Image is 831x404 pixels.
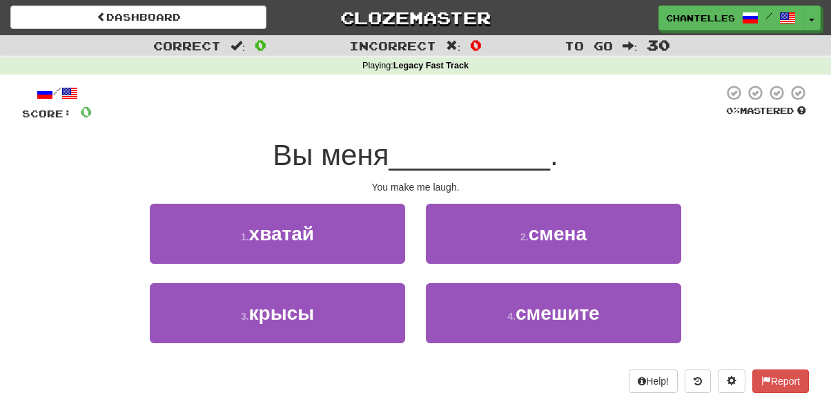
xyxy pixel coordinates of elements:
span: Score: [22,108,72,119]
span: Вы меня [273,139,389,171]
small: 2 . [520,231,529,242]
a: Clozemaster [287,6,543,30]
div: Mastered [723,105,809,117]
span: смена [529,223,587,244]
span: : [231,40,246,52]
span: крысы [249,302,315,324]
span: хватай [249,223,315,244]
button: Help! [629,369,678,393]
span: 0 [80,103,92,120]
div: / [22,84,92,102]
div: You make me laugh. [22,180,809,194]
small: 1 . [241,231,249,242]
button: 3.крысы [150,283,405,343]
button: Report [752,369,809,393]
span: 0 [255,37,266,53]
a: chantelles / [658,6,803,30]
button: Round history (alt+y) [685,369,711,393]
small: 3 . [241,311,249,322]
a: Dashboard [10,6,266,29]
button: 4.смешите [426,283,681,343]
span: chantelles [666,12,735,24]
span: Correct [153,39,221,52]
span: : [623,40,638,52]
span: __________ [389,139,550,171]
span: To go [565,39,613,52]
button: 1.хватай [150,204,405,264]
small: 4 . [507,311,516,322]
strong: Legacy Fast Track [393,61,469,70]
span: / [765,11,772,21]
span: 0 % [726,105,740,116]
span: 30 [647,37,670,53]
span: смешите [516,302,600,324]
span: . [550,139,558,171]
button: 2.смена [426,204,681,264]
span: : [446,40,461,52]
span: Incorrect [349,39,436,52]
span: 0 [470,37,482,53]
